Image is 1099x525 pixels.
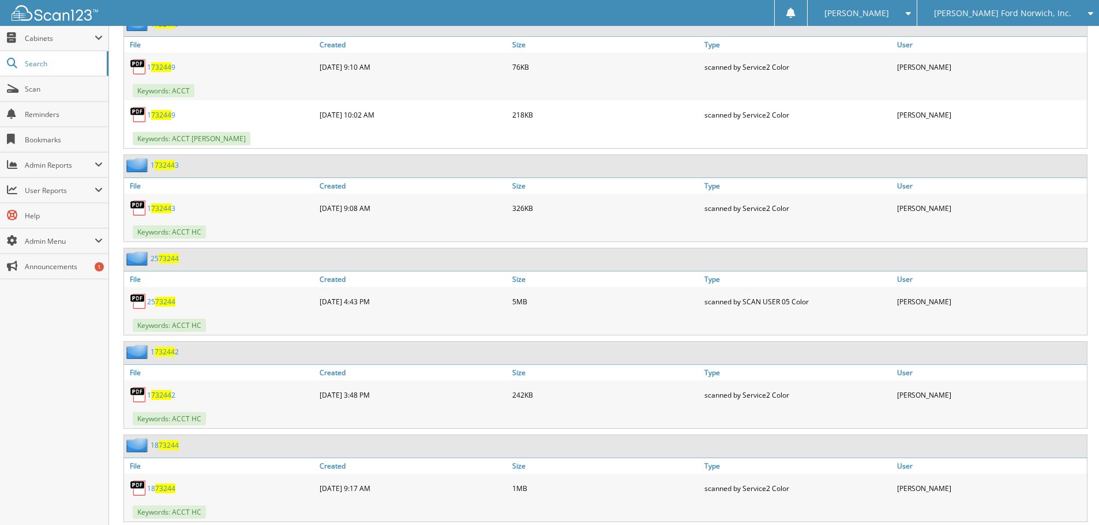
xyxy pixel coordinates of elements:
[133,132,250,145] span: Keywords: ACCT [PERSON_NAME]
[509,271,702,287] a: Size
[702,271,894,287] a: Type
[894,477,1087,500] div: [PERSON_NAME]
[317,290,509,313] div: [DATE] 4:43 PM
[25,33,95,43] span: Cabinets
[151,110,171,120] span: 73244
[509,197,702,220] div: 326KB
[25,160,95,170] span: Admin Reports
[159,440,179,450] span: 73244
[151,440,179,450] a: 1873244
[133,84,194,97] span: Keywords: ACCT
[702,55,894,78] div: scanned by Service2 Color
[702,383,894,406] div: scanned by Service2 Color
[702,477,894,500] div: scanned by Service2 Color
[130,106,147,123] img: PDF.png
[25,211,103,221] span: Help
[124,271,317,287] a: File
[894,365,1087,380] a: User
[151,254,179,263] a: 2573244
[126,345,151,359] img: folder2.png
[124,458,317,474] a: File
[147,297,175,307] a: 2573244
[317,55,509,78] div: [DATE] 9:10 AM
[702,37,894,52] a: Type
[147,484,175,493] a: 1873244
[155,347,175,357] span: 73244
[155,160,175,170] span: 73244
[509,37,702,52] a: Size
[894,290,1087,313] div: [PERSON_NAME]
[894,178,1087,194] a: User
[894,458,1087,474] a: User
[25,109,103,119] span: Reminders
[509,365,702,380] a: Size
[151,347,179,357] a: 1732442
[126,438,151,452] img: folder2.png
[147,62,175,72] a: 1732449
[124,178,317,194] a: File
[894,103,1087,126] div: [PERSON_NAME]
[509,458,702,474] a: Size
[133,505,206,519] span: Keywords: ACCT HC
[126,251,151,266] img: folder2.png
[317,271,509,287] a: Created
[317,458,509,474] a: Created
[702,365,894,380] a: Type
[317,37,509,52] a: Created
[317,477,509,500] div: [DATE] 9:17 AM
[147,110,175,120] a: 1732449
[894,383,1087,406] div: [PERSON_NAME]
[147,203,175,213] a: 1732443
[702,197,894,220] div: scanned by Service2 Color
[151,62,171,72] span: 73244
[894,271,1087,287] a: User
[12,5,98,21] img: scan123-logo-white.svg
[702,178,894,194] a: Type
[130,58,147,75] img: PDF.png
[151,160,179,170] a: 1732443
[509,383,702,406] div: 242KB
[155,297,175,307] span: 73244
[317,383,509,406] div: [DATE] 3:48 PM
[95,262,104,271] div: 1
[509,178,702,194] a: Size
[894,197,1087,220] div: [PERSON_NAME]
[934,10,1071,17] span: [PERSON_NAME] Ford Norwich, Inc.
[124,365,317,380] a: File
[133,319,206,332] span: Keywords: ACCT HC
[133,225,206,239] span: Keywords: ACCT HC
[317,178,509,194] a: Created
[824,10,889,17] span: [PERSON_NAME]
[126,158,151,172] img: folder2.png
[130,386,147,403] img: PDF.png
[130,199,147,217] img: PDF.png
[25,262,103,271] span: Announcements
[25,186,95,195] span: User Reports
[894,37,1087,52] a: User
[509,477,702,500] div: 1MB
[151,203,171,213] span: 73244
[317,103,509,126] div: [DATE] 10:02 AM
[702,458,894,474] a: Type
[702,290,894,313] div: scanned by SCAN USER 05 Color
[25,135,103,145] span: Bookmarks
[147,390,175,400] a: 1732442
[317,197,509,220] div: [DATE] 9:08 AM
[509,55,702,78] div: 76KB
[894,55,1087,78] div: [PERSON_NAME]
[130,479,147,497] img: PDF.png
[25,84,103,94] span: Scan
[702,103,894,126] div: scanned by Service2 Color
[509,290,702,313] div: 5MB
[25,59,101,69] span: Search
[133,412,206,425] span: Keywords: ACCT HC
[151,390,171,400] span: 73244
[155,484,175,493] span: 73244
[124,37,317,52] a: File
[159,254,179,263] span: 73244
[25,236,95,246] span: Admin Menu
[130,293,147,310] img: PDF.png
[317,365,509,380] a: Created
[509,103,702,126] div: 218KB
